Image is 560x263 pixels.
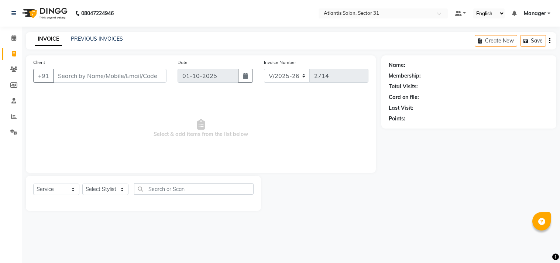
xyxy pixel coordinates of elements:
[524,10,546,17] span: Manager
[19,3,69,24] img: logo
[520,35,546,47] button: Save
[475,35,517,47] button: Create New
[33,69,54,83] button: +91
[134,183,254,195] input: Search or Scan
[389,93,419,101] div: Card on file:
[389,72,421,80] div: Membership:
[81,3,114,24] b: 08047224946
[389,83,418,90] div: Total Visits:
[389,115,405,123] div: Points:
[33,59,45,66] label: Client
[389,104,413,112] div: Last Visit:
[33,92,368,165] span: Select & add items from the list below
[264,59,296,66] label: Invoice Number
[389,61,405,69] div: Name:
[53,69,166,83] input: Search by Name/Mobile/Email/Code
[35,33,62,46] a: INVOICE
[71,35,123,42] a: PREVIOUS INVOICES
[529,233,553,256] iframe: chat widget
[178,59,188,66] label: Date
